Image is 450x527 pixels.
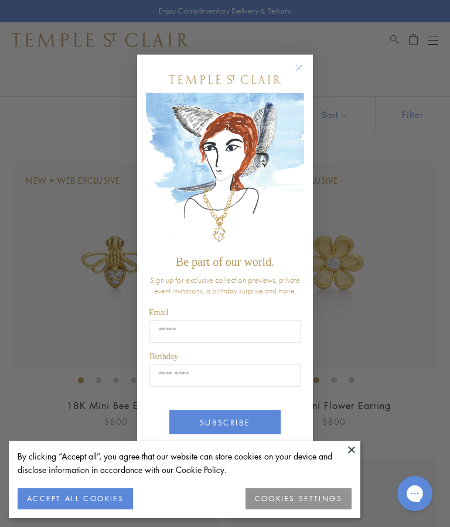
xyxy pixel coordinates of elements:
span: Sign up for exclusive collection previews, private event invitations, a birthday surprise and more. [150,275,300,296]
span: Email [149,308,168,317]
img: TSC [213,437,237,461]
button: COOKIES SETTINGS [246,488,352,509]
img: Temple St. Clair [169,75,281,84]
input: Email [149,320,301,343]
div: By clicking “Accept all”, you agree that our website can store cookies on your device and disclos... [18,450,352,477]
button: Close dialog [298,66,312,81]
span: Be part of our world. [176,255,274,268]
button: SUBSCRIBE [169,410,281,434]
button: ACCEPT ALL COOKIES [18,488,133,509]
iframe: Gorgias live chat messenger [391,472,438,515]
img: c4a9eb12-d91a-4d4a-8ee0-386386f4f338.jpeg [146,93,304,249]
span: Birthday [149,352,178,361]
